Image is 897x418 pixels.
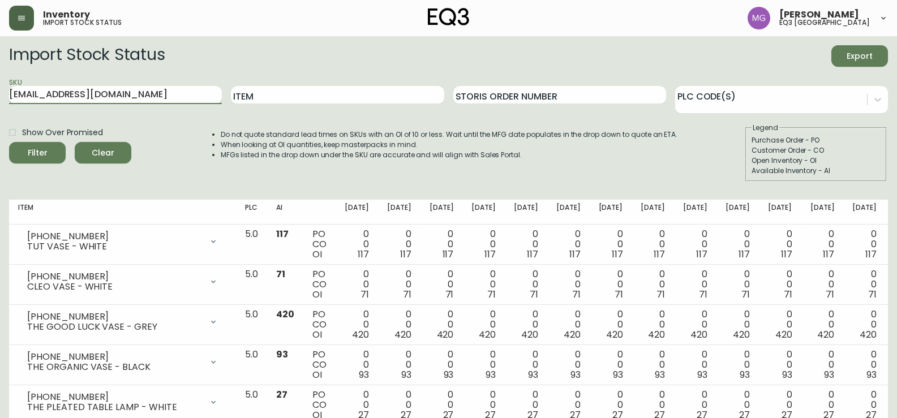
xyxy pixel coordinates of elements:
span: 117 [865,248,877,261]
span: 71 [487,288,496,301]
div: 0 0 [599,229,623,260]
span: 93 [401,368,411,381]
span: OI [312,328,322,341]
div: 0 0 [430,269,454,300]
span: 420 [352,328,369,341]
span: 93 [444,368,454,381]
span: OI [312,288,322,301]
span: 93 [697,368,707,381]
span: 93 [655,368,665,381]
span: 93 [866,368,877,381]
span: 93 [740,368,750,381]
span: 420 [479,328,496,341]
span: 93 [824,368,834,381]
div: 0 0 [810,229,835,260]
span: 93 [782,368,792,381]
span: Export [840,49,879,63]
span: 71 [868,288,877,301]
span: 71 [403,288,411,301]
span: 71 [741,288,750,301]
div: 0 0 [683,229,707,260]
h2: Import Stock Status [9,45,165,67]
div: 0 0 [683,309,707,340]
div: 0 0 [810,269,835,300]
th: [DATE] [420,200,463,225]
div: [PHONE_NUMBER] [27,352,202,362]
span: 420 [521,328,538,341]
span: 117 [739,248,750,261]
th: [DATE] [674,200,716,225]
span: 117 [696,248,707,261]
div: THE GOOD LUCK VASE - GREY [27,322,202,332]
div: [PHONE_NUMBER] [27,272,202,282]
th: [DATE] [378,200,420,225]
span: 117 [781,248,792,261]
span: 420 [437,328,454,341]
td: 5.0 [236,265,267,305]
div: 0 0 [641,269,665,300]
td: 5.0 [236,225,267,265]
th: [DATE] [590,200,632,225]
div: 0 0 [345,269,369,300]
li: When looking at OI quantities, keep masterpacks in mind. [221,140,678,150]
div: [PHONE_NUMBER]TUT VASE - WHITE [18,229,227,254]
div: [PHONE_NUMBER] [27,231,202,242]
div: PO CO [312,269,327,300]
div: 0 0 [768,309,792,340]
div: THE ORGANIC VASE - BLACK [27,362,202,372]
div: 0 0 [556,350,581,380]
div: 0 0 [471,229,496,260]
span: 93 [359,368,369,381]
div: [PHONE_NUMBER]THE GOOD LUCK VASE - GREY [18,309,227,334]
div: 0 0 [726,350,750,380]
div: 0 0 [852,229,877,260]
span: 420 [775,328,792,341]
span: 71 [530,288,538,301]
div: [PHONE_NUMBER]CLEO VASE - WHITE [18,269,227,294]
div: Open Inventory - OI [752,156,881,166]
div: THE PLEATED TABLE LAMP - WHITE [27,402,202,412]
span: OI [312,368,322,381]
div: [PHONE_NUMBER]THE PLEATED TABLE LAMP - WHITE [18,390,227,415]
span: 117 [400,248,411,261]
div: TUT VASE - WHITE [27,242,202,252]
span: 71 [360,288,369,301]
div: Purchase Order - PO [752,135,881,145]
div: 0 0 [852,269,877,300]
span: 117 [276,227,289,240]
span: 117 [569,248,581,261]
th: [DATE] [547,200,590,225]
span: OI [312,248,322,261]
span: 93 [570,368,581,381]
span: 420 [276,308,294,321]
div: PO CO [312,350,327,380]
th: [DATE] [843,200,886,225]
th: [DATE] [759,200,801,225]
div: 0 0 [726,229,750,260]
span: 71 [445,288,454,301]
th: Item [9,200,236,225]
div: 0 0 [641,350,665,380]
div: 0 0 [430,350,454,380]
span: Inventory [43,10,90,19]
div: [PHONE_NUMBER]THE ORGANIC VASE - BLACK [18,350,227,374]
div: CLEO VASE - WHITE [27,282,202,292]
div: 0 0 [514,309,538,340]
div: 0 0 [556,269,581,300]
span: 420 [394,328,411,341]
span: 117 [443,248,454,261]
div: [PHONE_NUMBER] [27,312,202,322]
div: 0 0 [599,350,623,380]
span: 420 [564,328,581,341]
td: 5.0 [236,305,267,345]
div: 0 0 [556,229,581,260]
span: 93 [276,348,288,361]
div: 0 0 [852,350,877,380]
div: 0 0 [683,269,707,300]
div: Available Inventory - AI [752,166,881,176]
th: AI [267,200,303,225]
div: 0 0 [387,309,411,340]
div: 0 0 [641,229,665,260]
span: 420 [690,328,707,341]
span: 71 [826,288,834,301]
